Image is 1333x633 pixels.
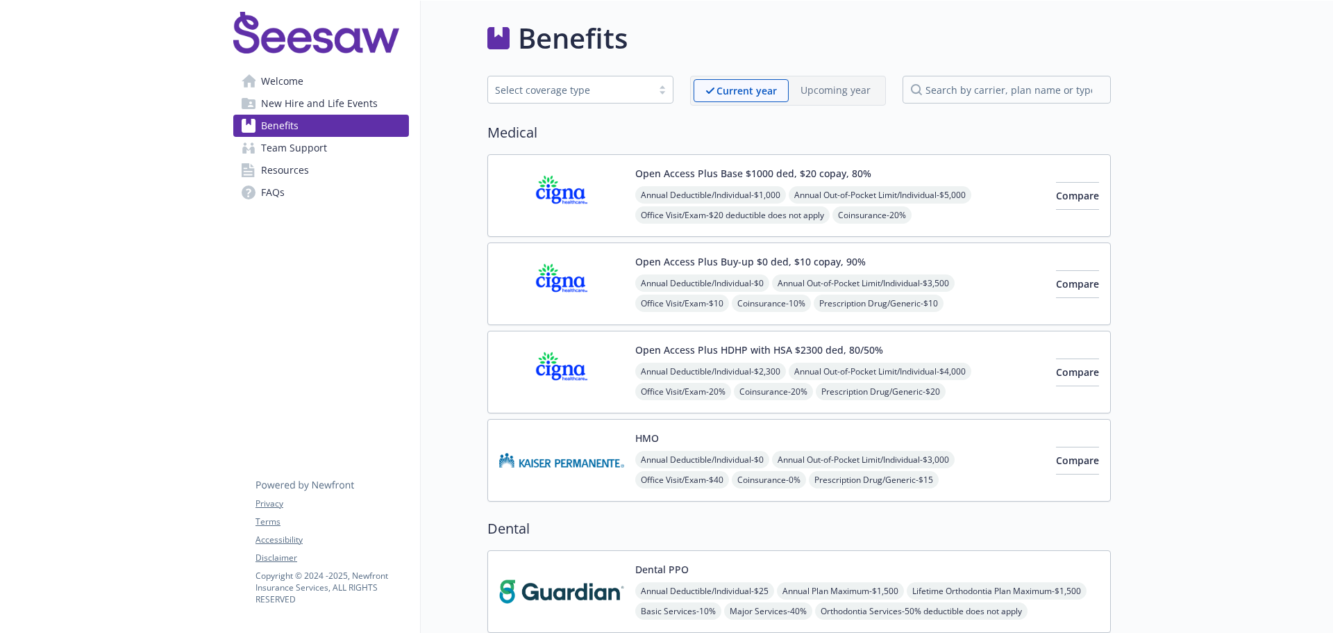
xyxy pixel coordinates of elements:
span: Major Services - 40% [724,602,812,620]
span: Orthodontia Services - 50% deductible does not apply [815,602,1028,620]
span: Prescription Drug/Generic - $20 [816,383,946,400]
p: Current year [716,83,777,98]
a: Accessibility [255,534,408,546]
span: Compare [1056,277,1099,290]
button: Open Access Plus HDHP with HSA $2300 ded, 80/50% [635,343,883,357]
span: Annual Deductible/Individual - $1,000 [635,186,786,204]
span: Prescription Drug/Generic - $10 [814,295,944,312]
a: Disclaimer [255,552,408,564]
span: Office Visit/Exam - $20 deductible does not apply [635,206,830,224]
span: Office Visit/Exam - $40 [635,471,729,488]
h2: Dental [487,518,1111,539]
span: Compare [1056,365,1099,379]
span: Compare [1056,189,1099,202]
span: New Hire and Life Events [261,92,378,115]
h1: Benefits [518,17,628,59]
span: Benefits [261,115,299,137]
span: Team Support [261,137,327,159]
a: Resources [233,159,409,181]
p: Copyright © 2024 - 2025 , Newfront Insurance Services, ALL RIGHTS RESERVED [255,570,408,605]
img: Kaiser Permanente Insurance Company carrier logo [499,431,624,490]
span: Coinsurance - 0% [732,471,806,488]
button: Open Access Plus Buy-up $0 ded, $10 copay, 90% [635,254,866,269]
span: Annual Out-of-Pocket Limit/Individual - $3,500 [772,274,955,292]
button: Compare [1056,270,1099,298]
span: Office Visit/Exam - $10 [635,295,729,312]
p: Upcoming year [800,83,871,97]
a: Team Support [233,137,409,159]
button: Open Access Plus Base $1000 ded, $20 copay, 80% [635,166,871,181]
a: New Hire and Life Events [233,92,409,115]
img: Guardian carrier logo [499,562,624,621]
button: Compare [1056,359,1099,386]
span: Compare [1056,454,1099,467]
span: Coinsurance - 20% [734,383,813,400]
a: Privacy [255,498,408,510]
button: HMO [635,431,659,445]
span: Welcome [261,70,303,92]
span: Basic Services - 10% [635,602,721,620]
a: Benefits [233,115,409,137]
span: Coinsurance - 10% [732,295,811,312]
a: FAQs [233,181,409,204]
img: CIGNA carrier logo [499,343,624,402]
span: Annual Plan Maximum - $1,500 [777,582,904,600]
span: Office Visit/Exam - 20% [635,383,731,400]
img: CIGNA carrier logo [499,254,624,313]
span: Lifetime Orthodontia Plan Maximum - $1,500 [907,582,1087,600]
div: Select coverage type [495,83,645,97]
a: Terms [255,516,408,528]
span: Annual Out-of-Pocket Limit/Individual - $5,000 [789,186,971,204]
span: Annual Deductible/Individual - $0 [635,274,769,292]
span: Annual Deductible/Individual - $2,300 [635,363,786,380]
input: search by carrier, plan name or type [903,76,1111,104]
button: Dental PPO [635,562,689,577]
a: Welcome [233,70,409,92]
span: Annual Deductible/Individual - $25 [635,582,774,600]
span: Coinsurance - 20% [832,206,912,224]
span: Resources [261,159,309,181]
button: Compare [1056,447,1099,475]
span: Prescription Drug/Generic - $15 [809,471,939,488]
span: Annual Deductible/Individual - $0 [635,451,769,468]
span: FAQs [261,181,285,204]
img: CIGNA carrier logo [499,166,624,225]
span: Annual Out-of-Pocket Limit/Individual - $3,000 [772,451,955,468]
span: Annual Out-of-Pocket Limit/Individual - $4,000 [789,363,971,380]
button: Compare [1056,182,1099,210]
span: Upcoming year [789,79,882,102]
h2: Medical [487,122,1111,143]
